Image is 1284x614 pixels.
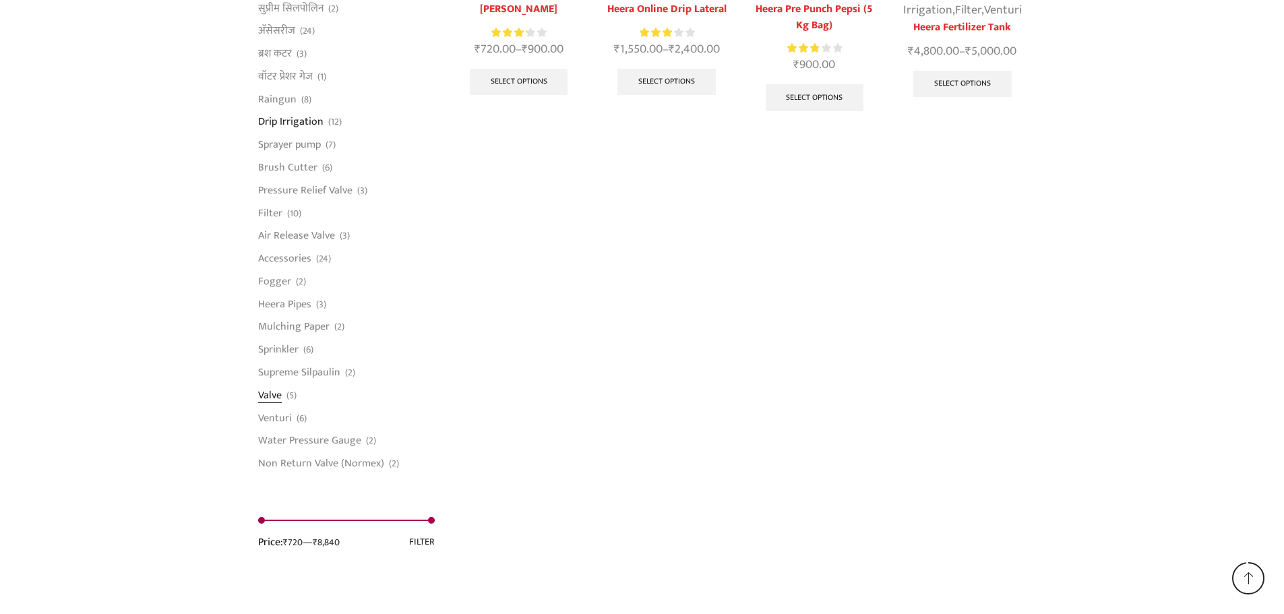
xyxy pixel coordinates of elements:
span: Rated out of 5 [787,41,818,55]
a: Select options for “Heera Online Drip Lateral” [617,69,716,96]
span: (6) [322,161,332,175]
bdi: 2,400.00 [669,39,720,59]
span: ₹720 [283,534,303,550]
span: (2) [328,2,338,16]
bdi: 4,800.00 [908,41,959,61]
div: Rated 2.86 out of 5 [787,41,842,55]
span: (6) [303,343,313,357]
a: Mulching Paper [258,315,330,338]
a: Venturi [258,406,292,429]
span: (24) [300,24,315,38]
a: Non Return Valve (Normex) [258,452,384,471]
span: ₹ [669,39,675,59]
span: (2) [389,457,399,470]
a: Filter [258,202,282,224]
bdi: 5,000.00 [965,41,1016,61]
span: – [898,42,1026,61]
span: (7) [326,138,336,152]
span: ₹8,840 [313,534,340,550]
span: (2) [345,366,355,379]
span: (10) [287,207,301,220]
span: ₹ [908,41,914,61]
a: Heera Pipes [258,293,311,315]
a: [PERSON_NAME] [455,1,582,18]
a: Air Release Valve [258,224,335,247]
a: Select options for “Heera Fertilizer Tank” [913,71,1012,98]
a: Pressure Relief Valve [258,179,353,202]
span: (12) [328,115,342,129]
span: ₹ [965,41,971,61]
a: Sprayer pump [258,133,321,156]
a: अ‍ॅसेसरीज [258,20,295,42]
a: Sprinkler [258,338,299,361]
a: Select options for “Heera Pre Punch Pepsi (5 Kg Bag)” [766,84,864,111]
span: (1) [317,70,326,84]
a: Fogger [258,270,291,293]
div: Price: — [258,534,340,550]
a: Heera Online Drip Lateral [603,1,730,18]
a: Valve [258,383,282,406]
span: ₹ [793,55,799,75]
bdi: 900.00 [522,39,563,59]
bdi: 900.00 [793,55,835,75]
bdi: 720.00 [475,39,516,59]
a: Supreme Silpaulin [258,361,340,384]
span: Rated out of 5 [491,26,527,40]
span: ₹ [614,39,620,59]
bdi: 1,550.00 [614,39,663,59]
span: (3) [316,298,326,311]
a: Accessories [258,247,311,270]
div: Rated 3.25 out of 5 [491,26,546,40]
span: – [603,40,730,59]
span: (3) [297,47,307,61]
a: Drip Irrigation [258,111,324,133]
a: Water Pressure Gauge [258,429,361,452]
div: Rated 3.08 out of 5 [640,26,694,40]
span: (3) [357,184,367,197]
span: (2) [296,275,306,288]
a: Brush Cutter [258,156,317,179]
span: (3) [340,229,350,243]
span: (5) [286,389,297,402]
a: Select options for “Krishi Pipe” [470,69,568,96]
span: – [455,40,582,59]
span: (2) [366,434,376,448]
button: Filter [409,534,435,550]
a: Raingun [258,88,297,111]
span: Rated out of 5 [640,26,673,40]
span: (24) [316,252,331,266]
span: ₹ [475,39,481,59]
span: (8) [301,93,311,106]
span: (6) [297,412,307,425]
a: Heera Fertilizer Tank [898,20,1026,36]
span: ₹ [522,39,528,59]
a: ब्रश कटर [258,42,292,65]
a: Heera Pre Punch Pepsi (5 Kg Bag) [751,1,878,34]
a: वॉटर प्रेशर गेज [258,65,313,88]
span: (2) [334,320,344,334]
